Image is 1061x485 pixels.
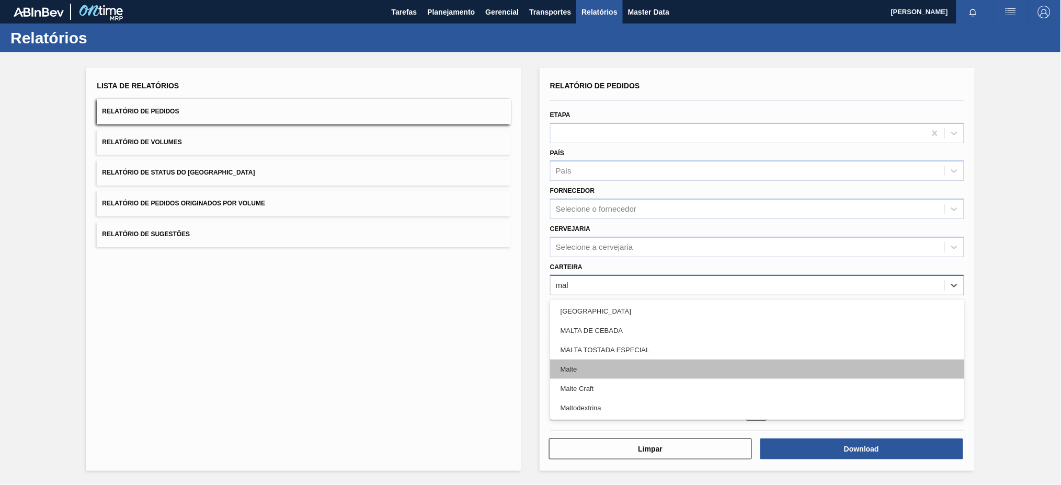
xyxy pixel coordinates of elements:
span: Relatórios [581,6,617,18]
img: TNhmsLtSVTkK8tSr43FrP2fwEKptu5GPRR3wAAAABJRU5ErkJggg== [14,7,64,17]
img: userActions [1005,6,1017,18]
label: Carteira [550,263,583,271]
label: Etapa [550,111,571,119]
span: Relatório de Pedidos [550,82,640,90]
span: Relatório de Sugestões [102,230,190,238]
button: Relatório de Volumes [97,130,511,155]
span: Lista de Relatórios [97,82,179,90]
img: Logout [1038,6,1051,18]
div: [GEOGRAPHIC_DATA] [550,302,964,321]
button: Relatório de Sugestões [97,222,511,247]
span: Planejamento [427,6,475,18]
span: Relatório de Status do [GEOGRAPHIC_DATA] [102,169,255,176]
button: Relatório de Pedidos Originados por Volume [97,191,511,216]
span: Tarefas [392,6,417,18]
span: Relatório de Pedidos Originados por Volume [102,200,265,207]
span: Transportes [529,6,571,18]
label: Cervejaria [550,225,590,233]
span: Master Data [628,6,669,18]
span: Gerencial [486,6,519,18]
div: MALTA DE CEBADA [550,321,964,340]
div: Selecione o fornecedor [556,205,636,214]
div: Malte [550,360,964,379]
div: MALTA TOSTADA ESPECIAL [550,340,964,360]
label: País [550,149,564,157]
label: Fornecedor [550,187,595,194]
div: Selecione a cervejaria [556,243,633,251]
span: Relatório de Volumes [102,138,181,146]
button: Download [760,438,963,459]
h1: Relatórios [10,32,196,44]
button: Relatório de Pedidos [97,99,511,124]
div: Maltodextrina [550,398,964,418]
button: Relatório de Status do [GEOGRAPHIC_DATA] [97,160,511,186]
button: Limpar [549,438,752,459]
div: País [556,167,572,176]
div: Malte Craft [550,379,964,398]
button: Notificações [956,5,990,19]
span: Relatório de Pedidos [102,108,179,115]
